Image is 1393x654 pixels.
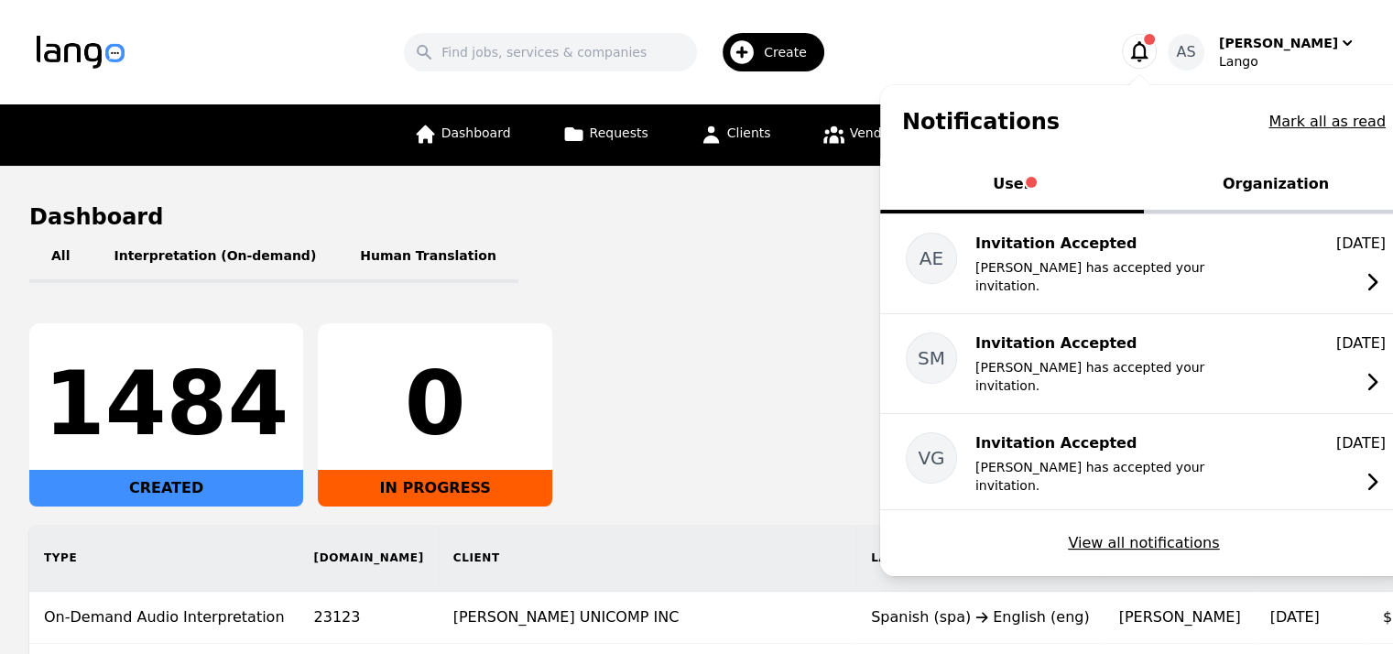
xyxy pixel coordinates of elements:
h1: Dashboard [29,202,1364,232]
input: Find jobs, services & companies [404,33,697,71]
div: CREATED [29,470,303,507]
div: [PERSON_NAME] [1219,34,1338,52]
span: Clients [727,125,771,140]
button: Create [697,26,835,79]
time: [DATE] [1336,334,1386,352]
button: Interpretation (On-demand) [92,232,338,283]
td: 23123 [299,592,439,644]
button: View all notifications [1068,532,1219,554]
button: All [29,232,92,283]
a: Requests [551,104,659,166]
button: AS[PERSON_NAME]Lango [1168,34,1356,71]
th: [DOMAIN_NAME] [299,525,439,592]
span: VG [918,445,944,471]
span: SM [918,345,945,371]
td: [PERSON_NAME] [1105,592,1256,644]
div: IN PROGRESS [318,470,552,507]
td: On-Demand Audio Interpretation [29,592,299,644]
div: Spanish (spa) English (eng) [871,606,1090,628]
a: Vendors [811,104,912,166]
button: Human Translation [338,232,518,283]
td: [PERSON_NAME] UNICOMP INC [439,592,856,644]
span: AE [920,245,943,271]
th: Client [439,525,856,592]
span: Vendors [850,125,901,140]
time: [DATE] [1336,434,1386,452]
a: Clients [689,104,782,166]
time: [DATE] [1269,608,1319,626]
p: Invitation Accepted [975,233,1268,255]
button: User [880,158,1144,213]
span: Create [764,43,820,61]
h1: Notifications [902,107,1060,136]
p: Invitation Accepted [975,332,1268,354]
th: Language Pair [856,525,1105,592]
p: Invitation Accepted [975,432,1268,454]
span: AS [1176,41,1195,63]
span: Dashboard [441,125,511,140]
p: [PERSON_NAME] has accepted your invitation. [975,458,1268,495]
span: Requests [590,125,648,140]
time: [DATE] [1336,234,1386,252]
div: 0 [332,360,538,448]
a: Dashboard [403,104,522,166]
p: [PERSON_NAME] has accepted your invitation. [975,258,1268,295]
div: Lango [1219,52,1356,71]
th: Type [29,525,299,592]
img: Logo [37,36,125,69]
p: [PERSON_NAME] has accepted your invitation. [975,358,1268,395]
div: 1484 [44,360,288,448]
button: Mark all as read [1268,111,1386,133]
